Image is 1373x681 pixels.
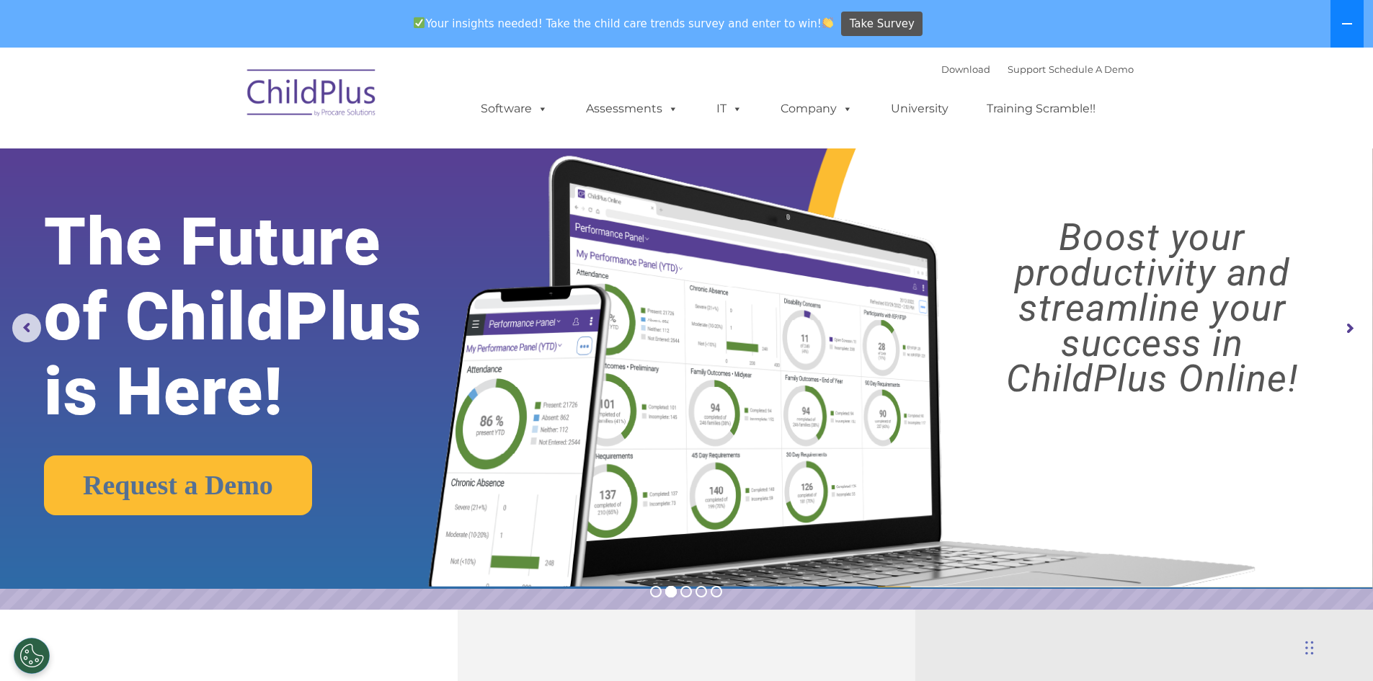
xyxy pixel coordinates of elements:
[466,94,562,123] a: Software
[972,94,1110,123] a: Training Scramble!!
[1008,63,1046,75] a: Support
[1305,626,1314,669] div: Drag
[876,94,963,123] a: University
[572,94,693,123] a: Assessments
[1049,63,1134,75] a: Schedule A Demo
[850,12,915,37] span: Take Survey
[941,63,1134,75] font: |
[1137,525,1373,681] iframe: Chat Widget
[200,154,262,165] span: Phone number
[766,94,867,123] a: Company
[240,59,384,131] img: ChildPlus by Procare Solutions
[14,638,50,674] button: Cookies Settings
[44,455,312,515] a: Request a Demo
[822,17,833,28] img: 👏
[44,205,482,429] rs-layer: The Future of ChildPlus is Here!
[941,63,990,75] a: Download
[841,12,923,37] a: Take Survey
[200,95,244,106] span: Last name
[408,9,840,37] span: Your insights needed! Take the child care trends survey and enter to win!
[414,17,425,28] img: ✅
[702,94,757,123] a: IT
[948,220,1356,396] rs-layer: Boost your productivity and streamline your success in ChildPlus Online!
